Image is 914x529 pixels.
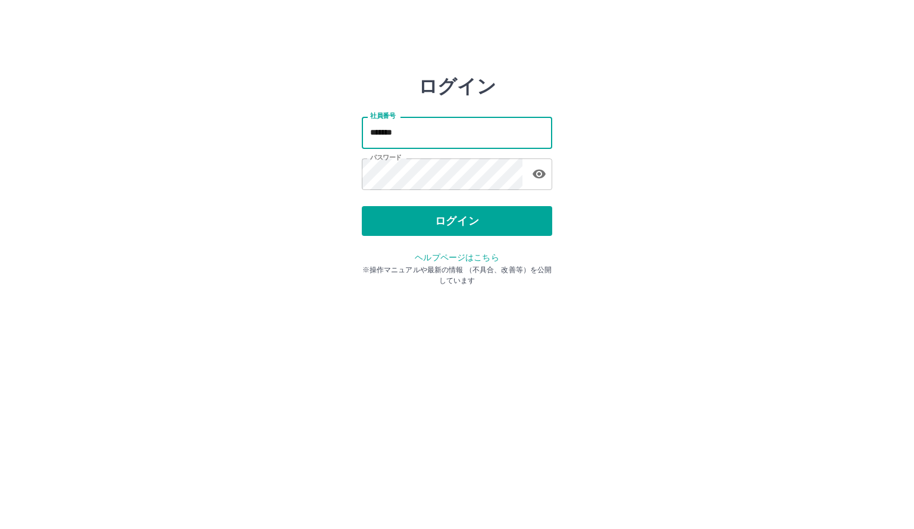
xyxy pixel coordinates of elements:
button: ログイン [362,206,552,236]
h2: ログイン [418,75,496,98]
label: パスワード [370,153,402,162]
label: 社員番号 [370,111,395,120]
a: ヘルプページはこちら [415,253,499,262]
p: ※操作マニュアルや最新の情報 （不具合、改善等）を公開しています [362,264,552,286]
